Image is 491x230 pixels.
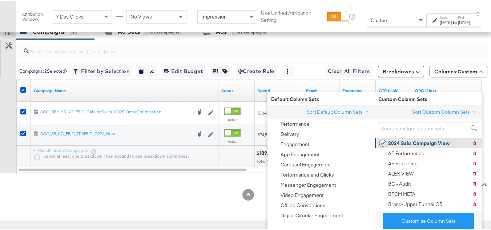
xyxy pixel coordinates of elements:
[258,109,285,114] span: $114,531.07
[434,67,477,74] span: Columns:
[72,64,132,76] button: Filter by Selection
[458,14,470,19] label: End:
[224,116,241,121] label: Active
[378,121,479,134] input: Search custom column sets
[162,64,205,76] button: Edit Budget
[281,191,323,198] div: Video Engagement
[388,149,424,156] div: AF Performance
[328,66,370,75] span: Clear All Filters
[412,107,479,115] button: Sort Custom Column Sets
[388,159,418,166] div: AF Reporting
[378,65,424,76] button: Breakdowns
[281,181,336,187] div: Messenger Engagement
[371,16,389,23] span: Custom
[440,14,452,19] label: Start:
[40,130,192,137] a: SOC_S5_KC_FBIG_TRAFFIC_Q224_New
[164,66,203,75] span: Edit Budget
[281,140,309,147] div: Engagement
[440,19,452,24] div: [DATE]
[458,19,470,24] div: [DATE]
[427,8,434,10] span: ↑
[342,87,373,93] a: The average number of times your ad was served to each person.
[379,87,409,93] a: The number of clicks received on a link in your ad divided by the number of impressions.
[281,170,334,177] div: Performance and Clicks
[388,139,450,146] div: 2024 Saks Campaign View
[261,9,324,22] label: Use Unified Attribution Setting:
[452,19,458,24] strong: to
[325,65,373,76] button: Clear All Filters
[29,40,446,54] input: Search Campaigns by Name, ID or Objective
[40,130,192,136] div: SOC_S5_KC_FBIG_TRAFFIC_Q224_New
[281,130,299,137] div: Delivery
[238,66,274,75] span: Create Rule
[130,12,152,19] span: No Views
[388,200,442,207] div: Brand/Upper Funnel O5
[415,87,482,93] a: The average cost for each link click you've received from your ad.
[258,87,300,93] a: The total amount spent to date.
[383,212,474,228] button: Customize Column Sets
[388,169,414,176] div: ALEX VIEW
[258,131,285,136] span: $74,530.37
[221,87,252,93] a: Shows the current state of your Ad Campaign.
[306,107,372,115] button: Sort Default Column Sets
[34,87,216,93] a: Your campaign name.
[56,12,84,19] span: 7 Day Clicks
[40,108,192,115] a: SOC_BEH_S5_KC_FBIG_CatalogSales_Q325_OmniOptimization
[256,149,285,156] div: $189,061.44
[388,190,415,197] div: BFCM META
[236,64,277,76] button: Create Rule
[281,201,325,208] div: Offline Conversions
[281,120,310,126] div: Performance
[458,67,477,74] span: Custom
[40,108,192,114] div: SOC_BEH_S5_KC_FBIG_CatalogSales_Q325_OmniOptimization
[75,66,129,75] span: Filter by Selection
[281,160,331,167] div: Carousel Engagement
[375,95,427,102] span: Custom Column Sets
[281,211,343,218] div: Digital Circular Engagement
[257,157,279,163] span: Total Spend
[22,11,48,21] div: Attribution Window:
[267,95,375,102] span: Default Column Sets
[201,12,227,19] span: Impression
[430,65,487,76] button: Columns:Custom
[19,67,67,73] div: Campaigns ( 2 Selected)
[306,87,337,93] a: The number of people your ad was served to.
[281,150,319,157] div: App Engagement
[388,179,411,186] div: BC - Audit
[224,138,241,143] label: Active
